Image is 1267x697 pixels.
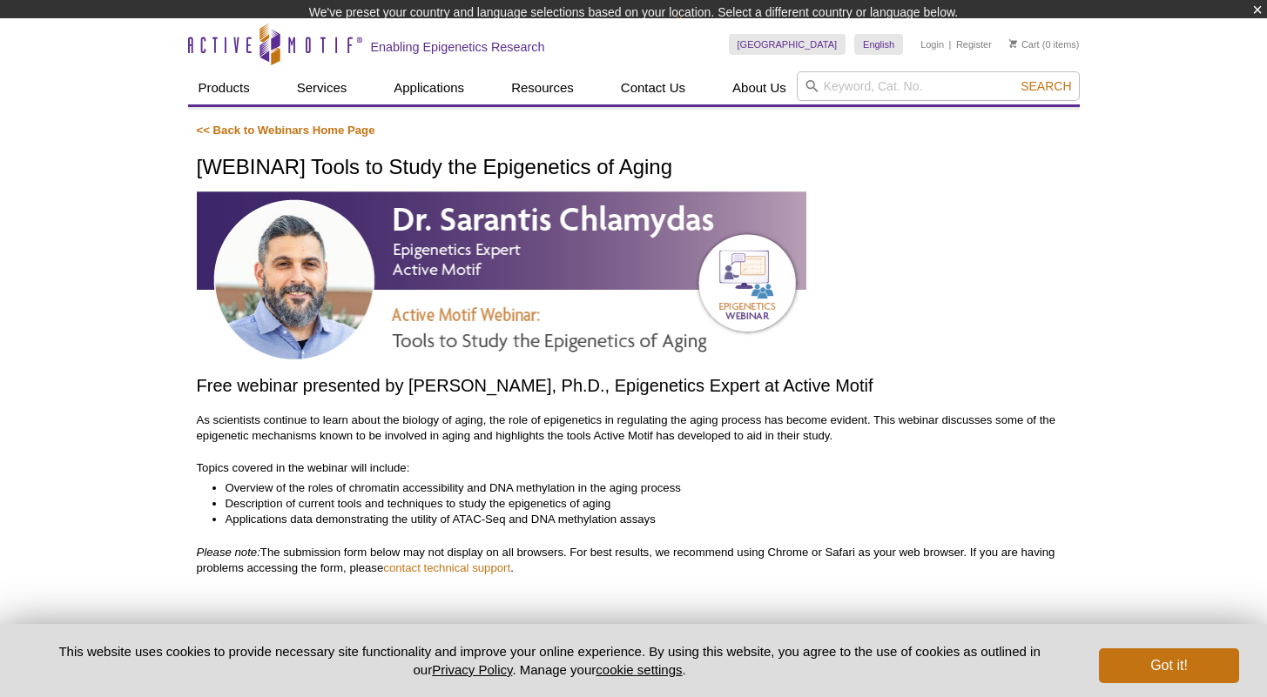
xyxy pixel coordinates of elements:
li: Applications data demonstrating the utility of ATAC-Seq and DNA methylation assays [226,512,1054,527]
a: English [854,34,903,55]
a: Register [956,38,992,50]
em: Please note: [197,546,260,559]
span: Search [1021,79,1071,93]
p: This website uses cookies to provide necessary site functionality and improve your online experie... [29,642,1071,679]
a: Products [188,71,260,104]
button: cookie settings [596,662,682,677]
p: Topics covered in the webinar will include: [197,460,1071,476]
p: As scientists continue to learn about the biology of aging, the role of epigenetics in regulating... [197,412,1071,444]
img: Bringing Epigenetic Analysis into the Clinic [197,191,806,370]
a: Privacy Policy [432,662,512,677]
a: Cart [1009,38,1040,50]
img: Your Cart [1009,39,1017,48]
a: Resources [501,71,584,104]
a: contact technical support [383,561,510,574]
a: Contact Us [610,71,696,104]
li: | [949,34,952,55]
a: Services [286,71,358,104]
p: The submission form below may not display on all browsers. For best results, we recommend using C... [197,545,1071,576]
h2: Enabling Epigenetics Research [371,39,545,55]
li: Description of current tools and techniques to study the epigenetics of aging [226,496,1054,512]
a: About Us [722,71,797,104]
img: Change Here [676,13,722,54]
li: (0 items) [1009,34,1080,55]
input: Keyword, Cat. No. [797,71,1080,101]
button: Got it! [1099,648,1238,683]
h1: [WEBINAR] Tools to Study the Epigenetics of Aging [197,156,1071,181]
a: [GEOGRAPHIC_DATA] [729,34,846,55]
a: Login [920,38,944,50]
a: Applications [383,71,475,104]
a: << Back to Webinars Home Page [197,124,375,137]
h2: Free webinar presented by [PERSON_NAME], Ph.D., Epigenetics Expert at Active Motif [197,374,1071,399]
button: Search [1015,78,1076,94]
li: Overview of the roles of chromatin accessibility and DNA methylation in the aging process [226,480,1054,496]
